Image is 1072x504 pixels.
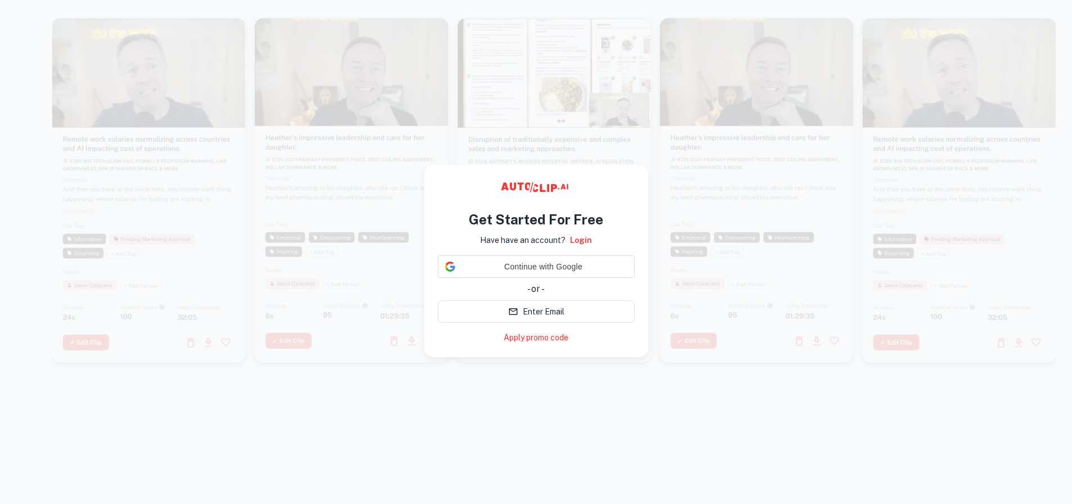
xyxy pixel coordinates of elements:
[460,261,627,273] span: Continue with Google
[438,255,635,278] div: Continue with Google
[469,209,603,229] h4: Get Started For Free
[504,332,568,344] a: Apply promo code
[438,300,635,323] button: Enter Email
[438,282,635,296] div: - or -
[480,234,566,246] p: Have have an account?
[570,234,592,246] a: Login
